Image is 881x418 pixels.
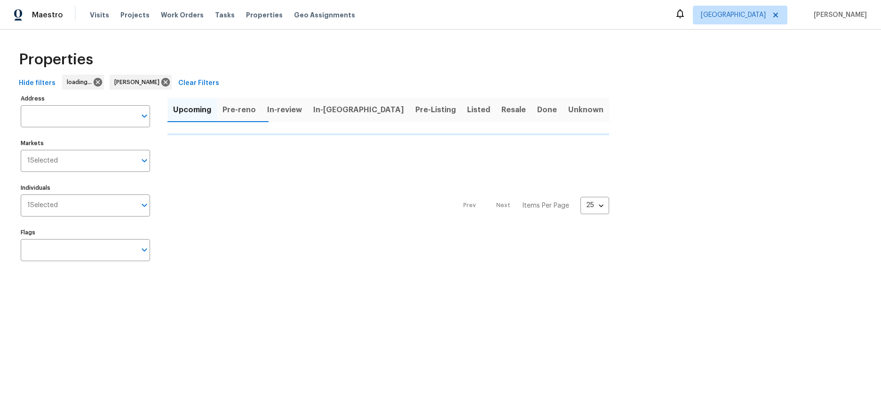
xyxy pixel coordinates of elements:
[173,103,211,116] span: Upcoming
[90,10,109,20] span: Visits
[267,103,302,116] span: In-review
[537,103,557,116] span: Done
[110,75,172,90] div: [PERSON_NAME]
[215,12,235,18] span: Tasks
[161,10,204,20] span: Work Orders
[138,199,151,212] button: Open
[701,10,766,20] span: [GEOGRAPHIC_DATA]
[246,10,283,20] span: Properties
[62,75,104,90] div: loading...
[178,77,219,89] span: Clear Filters
[27,157,58,165] span: 1 Selected
[67,77,95,87] span: loading...
[21,185,150,191] label: Individuals
[313,103,404,116] span: In-[GEOGRAPHIC_DATA]
[19,55,93,64] span: Properties
[21,230,150,235] label: Flags
[810,10,867,20] span: [PERSON_NAME]
[467,103,490,116] span: Listed
[580,193,609,217] div: 25
[19,77,56,89] span: Hide filters
[114,77,163,87] span: [PERSON_NAME]
[222,103,256,116] span: Pre-reno
[32,10,63,20] span: Maestro
[568,103,603,116] span: Unknown
[175,75,223,92] button: Clear Filters
[15,75,59,92] button: Hide filters
[138,243,151,256] button: Open
[415,103,456,116] span: Pre-Listing
[138,109,151,123] button: Open
[522,201,569,210] p: Items Per Page
[21,140,150,146] label: Markets
[454,141,609,271] nav: Pagination Navigation
[138,154,151,167] button: Open
[21,96,150,101] label: Address
[27,201,58,209] span: 1 Selected
[120,10,150,20] span: Projects
[294,10,355,20] span: Geo Assignments
[501,103,526,116] span: Resale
